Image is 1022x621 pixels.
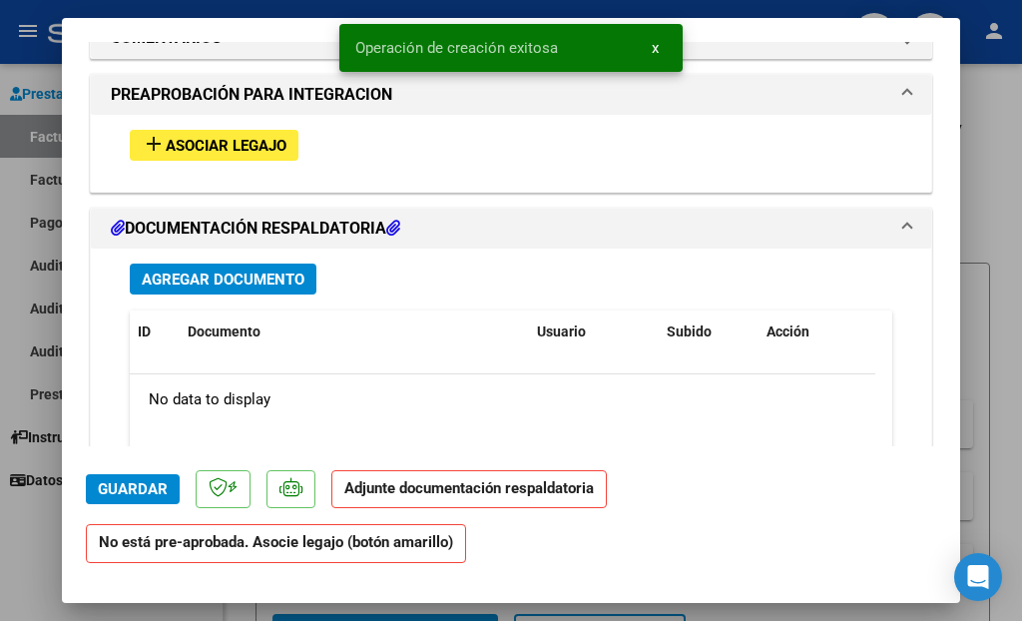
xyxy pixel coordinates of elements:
[667,323,712,339] span: Subido
[142,271,304,289] span: Agregar Documento
[344,479,594,497] strong: Adjunte documentación respaldatoria
[652,39,659,57] span: x
[130,374,875,424] div: No data to display
[86,524,466,563] strong: No está pre-aprobada. Asocie legajo (botón amarillo)
[98,480,168,498] span: Guardar
[180,310,529,353] datatable-header-cell: Documento
[529,310,659,353] datatable-header-cell: Usuario
[138,323,151,339] span: ID
[759,310,858,353] datatable-header-cell: Acción
[537,323,586,339] span: Usuario
[659,310,759,353] datatable-header-cell: Subido
[91,209,931,249] mat-expansion-panel-header: DOCUMENTACIÓN RESPALDATORIA
[86,474,180,504] button: Guardar
[766,323,809,339] span: Acción
[142,132,166,156] mat-icon: add
[91,115,931,192] div: PREAPROBACIÓN PARA INTEGRACION
[166,137,286,155] span: Asociar Legajo
[111,217,400,241] h1: DOCUMENTACIÓN RESPALDATORIA
[355,38,558,58] span: Operación de creación exitosa
[636,30,675,66] button: x
[130,310,180,353] datatable-header-cell: ID
[111,83,392,107] h1: PREAPROBACIÓN PARA INTEGRACION
[130,264,316,295] button: Agregar Documento
[130,130,298,161] button: Asociar Legajo
[91,75,931,115] mat-expansion-panel-header: PREAPROBACIÓN PARA INTEGRACION
[954,553,1002,601] div: Open Intercom Messenger
[188,323,260,339] span: Documento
